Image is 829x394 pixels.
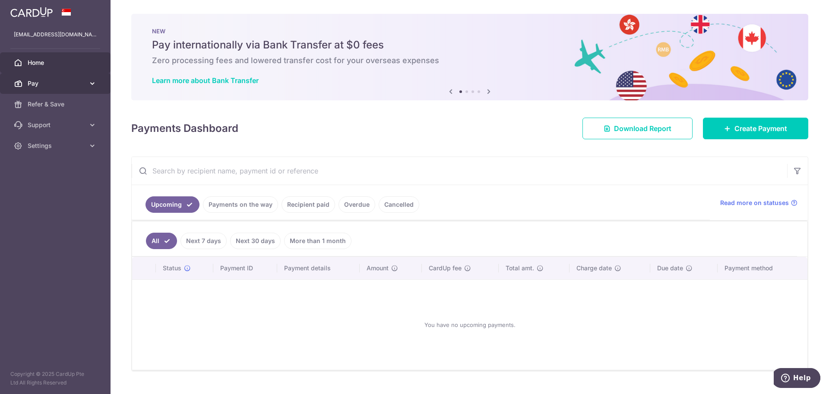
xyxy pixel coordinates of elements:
[163,264,181,272] span: Status
[339,196,375,213] a: Overdue
[703,118,808,139] a: Create Payment
[379,196,419,213] a: Cancelled
[28,79,85,88] span: Pay
[367,264,389,272] span: Amount
[142,287,797,363] div: You have no upcoming payments.
[19,6,37,14] span: Help
[720,199,789,207] span: Read more on statuses
[282,196,335,213] a: Recipient paid
[614,123,671,134] span: Download Report
[152,55,788,66] h6: Zero processing fees and lowered transfer cost for your overseas expenses
[28,121,85,129] span: Support
[28,100,85,109] span: Refer & Save
[10,7,53,17] img: CardUp
[582,118,693,139] a: Download Report
[131,14,808,100] img: Bank transfer banner
[146,233,177,249] a: All
[14,30,97,39] p: [EMAIL_ADDRESS][DOMAIN_NAME]
[774,368,820,390] iframe: Opens a widget where you can find more information
[180,233,227,249] a: Next 7 days
[28,58,85,67] span: Home
[132,157,787,185] input: Search by recipient name, payment id or reference
[734,123,787,134] span: Create Payment
[131,121,238,136] h4: Payments Dashboard
[284,233,351,249] a: More than 1 month
[146,196,199,213] a: Upcoming
[657,264,683,272] span: Due date
[28,141,85,150] span: Settings
[152,28,788,35] p: NEW
[718,257,807,279] th: Payment method
[506,264,534,272] span: Total amt.
[152,76,259,85] a: Learn more about Bank Transfer
[277,257,360,279] th: Payment details
[429,264,462,272] span: CardUp fee
[213,257,277,279] th: Payment ID
[230,233,281,249] a: Next 30 days
[720,199,797,207] a: Read more on statuses
[203,196,278,213] a: Payments on the way
[576,264,612,272] span: Charge date
[152,38,788,52] h5: Pay internationally via Bank Transfer at $0 fees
